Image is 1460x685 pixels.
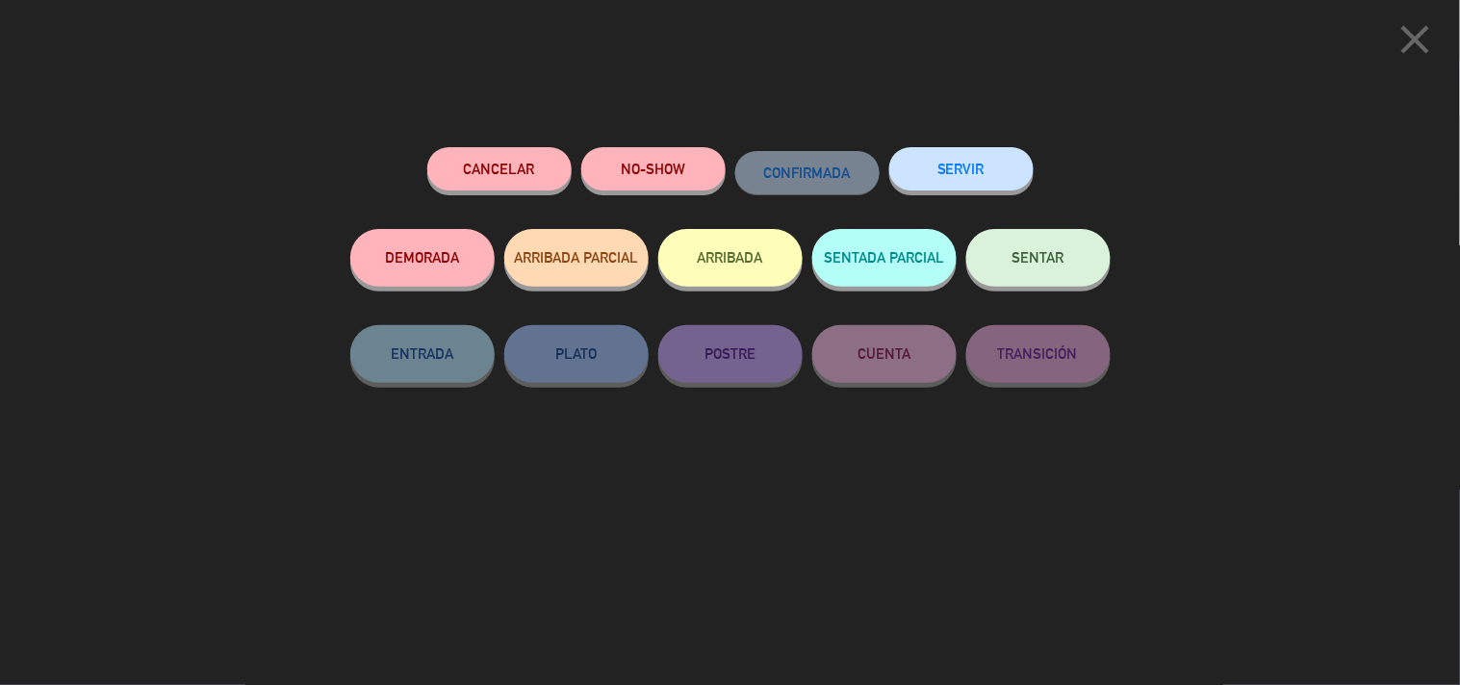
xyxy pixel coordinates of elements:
[889,147,1034,190] button: SERVIR
[812,229,957,287] button: SENTADA PARCIAL
[581,147,726,190] button: NO-SHOW
[350,325,495,383] button: ENTRADA
[427,147,572,190] button: Cancelar
[764,165,851,181] span: CONFIRMADA
[658,325,803,383] button: POSTRE
[1392,15,1440,63] i: close
[514,249,638,266] span: ARRIBADA PARCIAL
[1386,14,1446,71] button: close
[658,229,803,287] button: ARRIBADA
[1012,249,1064,266] span: SENTAR
[966,325,1111,383] button: TRANSICIÓN
[812,325,957,383] button: CUENTA
[504,325,649,383] button: PLATO
[735,151,880,194] button: CONFIRMADA
[350,229,495,287] button: DEMORADA
[966,229,1111,287] button: SENTAR
[504,229,649,287] button: ARRIBADA PARCIAL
